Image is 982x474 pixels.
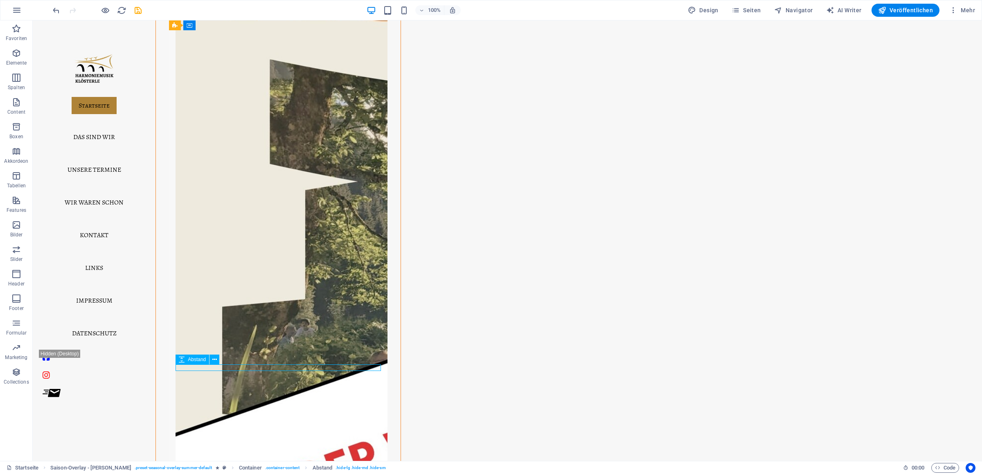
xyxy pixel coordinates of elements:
[100,5,110,15] button: Klicke hier, um den Vorschau-Modus zu verlassen
[8,281,25,287] p: Header
[7,207,26,213] p: Features
[10,231,23,238] p: Bilder
[239,463,262,473] span: Klick zum Auswählen. Doppelklick zum Bearbeiten
[7,182,26,189] p: Tabellen
[216,465,219,470] i: Element enthält eine Animation
[9,133,23,140] p: Boxen
[133,6,143,15] i: Save (Ctrl+S)
[9,305,24,312] p: Footer
[223,465,226,470] i: Dieses Element ist ein anpassbares Preset
[878,6,933,14] span: Veröffentlichen
[6,35,27,42] p: Favoriten
[4,379,29,385] p: Collections
[415,5,444,15] button: 100%
[265,463,300,473] span: . container-content
[188,357,206,362] span: Abstand
[917,465,919,471] span: :
[949,6,975,14] span: Mehr
[50,463,131,473] span: Klick zum Auswählen. Doppelklick zum Bearbeiten
[7,109,25,115] p: Content
[135,463,212,473] span: . preset-seasonal-overlay-summer-default
[133,5,143,15] button: save
[51,5,61,15] button: undo
[728,4,764,17] button: Seiten
[946,4,978,17] button: Mehr
[117,6,126,15] i: Seite neu laden
[6,330,27,336] p: Formular
[688,6,718,14] span: Design
[8,84,25,91] p: Spalten
[7,463,38,473] a: Klick, um Auswahl aufzuheben. Doppelklick öffnet Seitenverwaltung
[823,4,865,17] button: AI Writer
[52,6,61,15] i: Rückgängig: Definiere, auf welchen Geräten dieses Element angezeigt werden soll. (Strg+Z)
[912,463,924,473] span: 00 00
[774,6,813,14] span: Navigator
[685,4,722,17] button: Design
[313,463,333,473] span: Klick zum Auswählen. Doppelklick zum Bearbeiten
[6,60,27,66] p: Elemente
[903,463,925,473] h6: Session-Zeit
[966,463,975,473] button: Usercentrics
[732,6,761,14] span: Seiten
[931,463,959,473] button: Code
[872,4,939,17] button: Veröffentlichen
[449,7,456,14] i: Bei Größenänderung Zoomstufe automatisch an das gewählte Gerät anpassen.
[771,4,816,17] button: Navigator
[117,5,126,15] button: reload
[50,463,386,473] nav: breadcrumb
[935,463,955,473] span: Code
[428,5,441,15] h6: 100%
[5,354,27,361] p: Marketing
[10,256,23,263] p: Slider
[826,6,862,14] span: AI Writer
[4,158,28,164] p: Akkordeon
[336,463,385,473] span: . hide-lg .hide-md .hide-sm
